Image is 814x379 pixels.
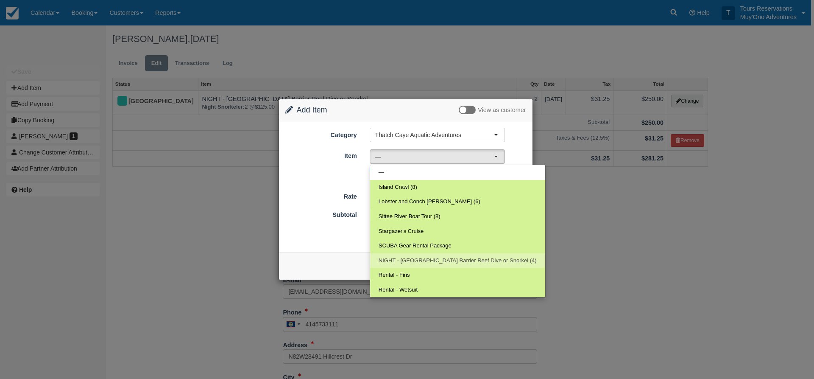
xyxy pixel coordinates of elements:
label: Item [279,149,363,160]
span: — [379,168,384,177]
span: Sittee River Boat Tour (8) [379,213,440,221]
label: Category [279,128,363,140]
button: — [370,149,505,164]
label: Subtotal [279,208,363,219]
span: Stargazer's Cruise [379,227,424,236]
span: Rental - Fins [379,271,410,279]
span: Thatch Caye Aquatic Adventures [375,131,494,139]
span: Lobster and Conch [PERSON_NAME] (6) [379,198,480,206]
label: Rate [279,189,363,201]
span: Rental - Wetsuit [379,286,418,294]
span: Island Crawl (8) [379,183,417,191]
span: View as customer [478,107,526,114]
span: Add Item [297,106,327,114]
span: — [375,152,494,161]
button: Thatch Caye Aquatic Adventures [370,128,505,142]
span: SCUBA Gear Rental Package [379,242,452,250]
span: NIGHT - [GEOGRAPHIC_DATA] Barrier Reef Dive or Snorkel (4) [379,257,537,265]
